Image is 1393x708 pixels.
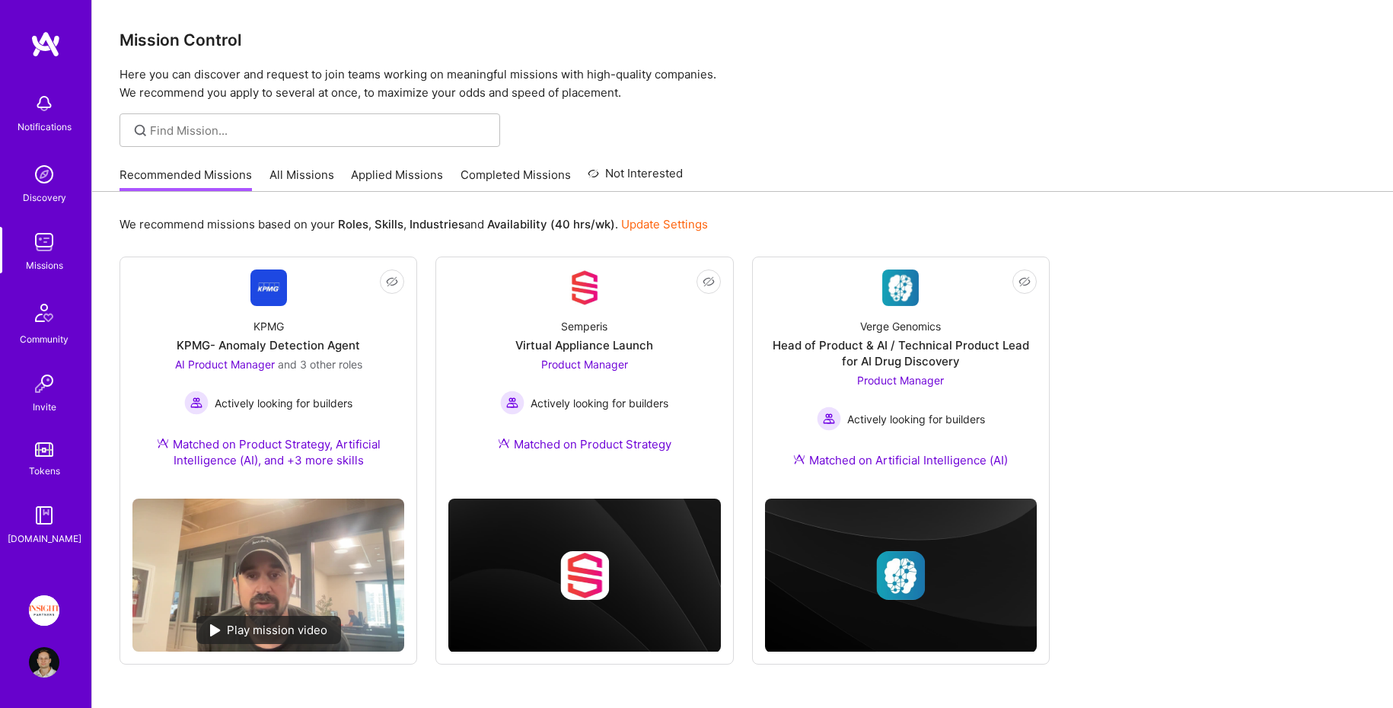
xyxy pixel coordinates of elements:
img: Company Logo [566,269,603,306]
a: Company LogoKPMGKPMG- Anomaly Detection AgentAI Product Manager and 3 other rolesActively looking... [132,269,404,486]
img: Company logo [560,551,609,600]
a: Completed Missions [461,167,571,192]
i: icon EyeClosed [1018,276,1031,288]
img: discovery [29,159,59,190]
div: Head of Product & AI / Technical Product Lead for AI Drug Discovery [765,337,1037,369]
a: Recommended Missions [120,167,252,192]
a: Update Settings [621,217,708,231]
b: Skills [375,217,403,231]
img: Insight Partners: Data & AI - Sourcing [29,595,59,626]
img: Actively looking for builders [500,391,524,415]
img: Community [26,295,62,331]
span: Actively looking for builders [215,395,352,411]
b: Industries [410,217,464,231]
div: [DOMAIN_NAME] [8,531,81,547]
div: Community [20,331,69,347]
div: Verge Genomics [860,318,941,334]
img: Company logo [876,551,925,600]
img: Ateam Purple Icon [157,437,169,449]
img: Actively looking for builders [184,391,209,415]
div: Missions [26,257,63,273]
a: Company LogoVerge GenomicsHead of Product & AI / Technical Product Lead for AI Drug DiscoveryProd... [765,269,1037,486]
span: and 3 other roles [278,358,362,371]
i: icon EyeClosed [703,276,715,288]
div: Semperis [561,318,607,334]
a: Company LogoSemperisVirtual Appliance LaunchProduct Manager Actively looking for buildersActively... [448,269,720,470]
div: Notifications [18,119,72,135]
b: Roles [338,217,368,231]
img: Actively looking for builders [817,407,841,431]
i: icon SearchGrey [132,122,149,139]
span: Product Manager [857,374,944,387]
span: Product Manager [541,358,628,371]
span: Actively looking for builders [847,411,985,427]
img: teamwork [29,227,59,257]
div: Matched on Product Strategy, Artificial Intelligence (AI), and +3 more skills [132,436,404,468]
img: guide book [29,500,59,531]
img: logo [30,30,61,58]
img: bell [29,88,59,119]
div: Tokens [29,463,60,479]
img: Company Logo [882,269,919,306]
span: AI Product Manager [175,358,275,371]
a: Not Interested [588,164,683,192]
img: Ateam Purple Icon [498,437,510,449]
a: Applied Missions [351,167,443,192]
img: tokens [35,442,53,457]
img: Company Logo [250,269,287,306]
a: All Missions [269,167,334,192]
img: No Mission [132,499,404,652]
div: Virtual Appliance Launch [515,337,653,353]
p: We recommend missions based on your , , and . [120,216,708,232]
img: play [210,624,221,636]
div: KPMG [253,318,284,334]
a: Insight Partners: Data & AI - Sourcing [25,595,63,626]
input: Find Mission... [150,123,489,139]
img: cover [448,499,720,652]
b: Availability (40 hrs/wk) [487,217,615,231]
img: Ateam Purple Icon [793,453,805,465]
img: cover [765,499,1037,652]
img: Invite [29,368,59,399]
i: icon EyeClosed [386,276,398,288]
div: Matched on Artificial Intelligence (AI) [793,452,1008,468]
div: KPMG- Anomaly Detection Agent [177,337,360,353]
p: Here you can discover and request to join teams working on meaningful missions with high-quality ... [120,65,1366,102]
div: Matched on Product Strategy [498,436,671,452]
div: Discovery [23,190,66,206]
div: Invite [33,399,56,415]
div: Play mission video [196,616,341,644]
a: User Avatar [25,647,63,678]
span: Actively looking for builders [531,395,668,411]
h3: Mission Control [120,30,1366,49]
img: User Avatar [29,647,59,678]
